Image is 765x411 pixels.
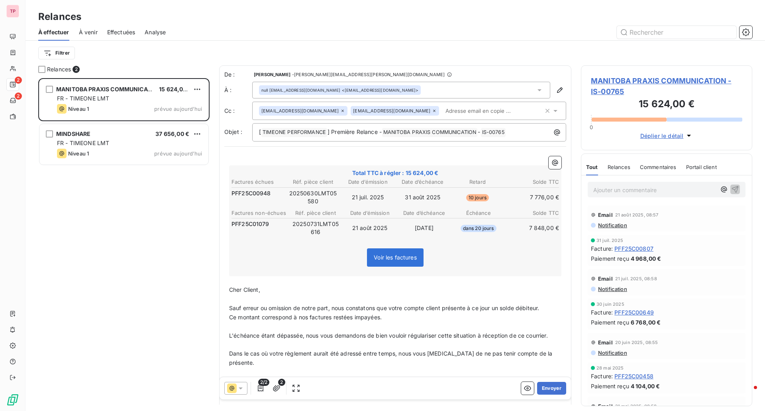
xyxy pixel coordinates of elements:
span: Effectuées [107,28,135,36]
span: Relances [47,65,71,73]
span: À effectuer [38,28,69,36]
span: MANITOBA PRAXIS COMMUNICATION [382,128,477,137]
div: TP [6,5,19,18]
span: PFF25C00948 [231,189,271,197]
span: Ce montant correspond à nos factures restées impayées. [229,314,382,321]
span: MINDSHARE [56,130,90,137]
span: [EMAIL_ADDRESS][DOMAIN_NAME] [353,108,430,113]
span: ] Première Relance - [328,128,382,135]
span: Facture : [591,372,613,380]
div: grid [38,78,210,411]
td: 7 848,00 € [506,220,559,236]
span: Email [598,275,613,282]
td: 31 août 2025 [396,189,450,206]
span: Total TTC à régler : 15 624,00 € [230,169,560,177]
span: 4 968,00 € [631,254,661,263]
div: <[EMAIL_ADDRESS][DOMAIN_NAME]> [261,87,418,93]
span: dans 20 jours [461,225,496,232]
button: Envoyer [537,382,566,395]
span: De : [224,71,252,79]
th: Solde TTC [506,209,559,217]
span: TIMEONE PERFORMANCE [261,128,327,137]
button: Déplier le détail [638,131,696,140]
iframe: Intercom live chat [738,384,757,403]
span: Notification [597,222,627,228]
span: Portail client [686,164,717,170]
span: IS-00765 [481,128,506,137]
span: 2/2 [258,379,269,386]
span: Dans le cas où votre règlement aurait été adressé entre temps, nous vous [MEDICAL_DATA] de ne pas... [229,350,554,366]
span: Objet : [224,128,242,135]
span: Email [598,339,613,346]
th: Retard [451,178,505,186]
span: PFF25C00649 [614,308,654,317]
span: 2 [278,379,285,386]
span: 2 [15,77,22,84]
input: Rechercher [617,26,736,39]
span: FR - TIMEONE LMT [57,140,109,146]
span: Paiement reçu [591,318,629,326]
span: [PERSON_NAME] [254,72,290,77]
label: À : [224,86,252,94]
td: [DATE] [397,220,451,236]
span: 21 juil. 2025, 08:58 [615,276,657,281]
span: 37 656,00 € [155,130,189,137]
span: Email [598,212,613,218]
span: [EMAIL_ADDRESS][DOMAIN_NAME] [261,108,339,113]
span: À venir [79,28,98,36]
span: - [PERSON_NAME][EMAIL_ADDRESS][PERSON_NAME][DOMAIN_NAME] [292,72,445,77]
span: null [EMAIL_ADDRESS][DOMAIN_NAME] [261,87,340,93]
td: 7 776,00 € [505,189,559,206]
span: prévue aujourd’hui [154,150,202,157]
span: 0 [590,124,593,130]
span: 15 624,00 € [159,86,192,92]
span: 28 mai 2025 [596,366,624,370]
h3: Relances [38,10,81,24]
span: 30 juin 2025 [596,302,624,307]
button: Filtrer [38,47,75,59]
span: Commentaires [640,164,677,170]
span: Déplier le détail [640,132,684,140]
span: 10 jours [466,194,489,201]
span: Notification [597,286,627,292]
span: Paiement reçu [591,382,629,390]
span: Cher Client, [229,286,260,293]
th: Date d’échéance [396,178,450,186]
th: Solde TTC [505,178,559,186]
span: MANITOBA PRAXIS COMMUNICATION [56,86,161,92]
td: 20250630LMT05580 [286,189,340,206]
img: Logo LeanPay [6,393,19,406]
th: Factures échues [231,178,285,186]
span: Sauf erreur ou omission de notre part, nous constatons que votre compte client présente à ce jour... [229,305,539,311]
label: Cc : [224,107,252,115]
span: FR - TIMEONE LMT [57,95,109,102]
span: 21 mai 2025, 08:58 [615,404,657,409]
span: Analyse [145,28,166,36]
td: 21 août 2025 [343,220,396,236]
td: 21 juil. 2025 [341,189,395,206]
span: Niveau 1 [68,106,89,112]
span: 20 juin 2025, 08:55 [615,340,658,345]
th: Réf. pièce client [286,178,340,186]
span: 6 768,00 € [631,318,661,326]
span: 4 104,00 € [631,382,660,390]
span: Facture : [591,308,613,317]
span: Niveau 1 [68,150,89,157]
span: prévue aujourd’hui [154,106,202,112]
span: 2 [73,66,80,73]
span: Relances [608,164,630,170]
span: - [478,128,480,135]
span: 31 juil. 2025 [596,238,623,243]
th: Date d’émission [341,178,395,186]
span: PFF25C00458 [614,372,653,380]
h3: 15 624,00 € [591,97,742,113]
span: L'échéance étant dépassée, nous vous demandons de bien vouloir régulariser cette situation à réce... [229,332,548,339]
span: Voir les factures [374,254,417,261]
span: PFF25C00807 [614,244,653,253]
span: Paiement reçu [591,254,629,263]
th: Date d’échéance [397,209,451,217]
th: Échéance [452,209,505,217]
span: 21 août 2025, 08:57 [615,212,659,217]
td: 20250731LMT05616 [289,220,342,236]
span: 2 [15,92,22,100]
